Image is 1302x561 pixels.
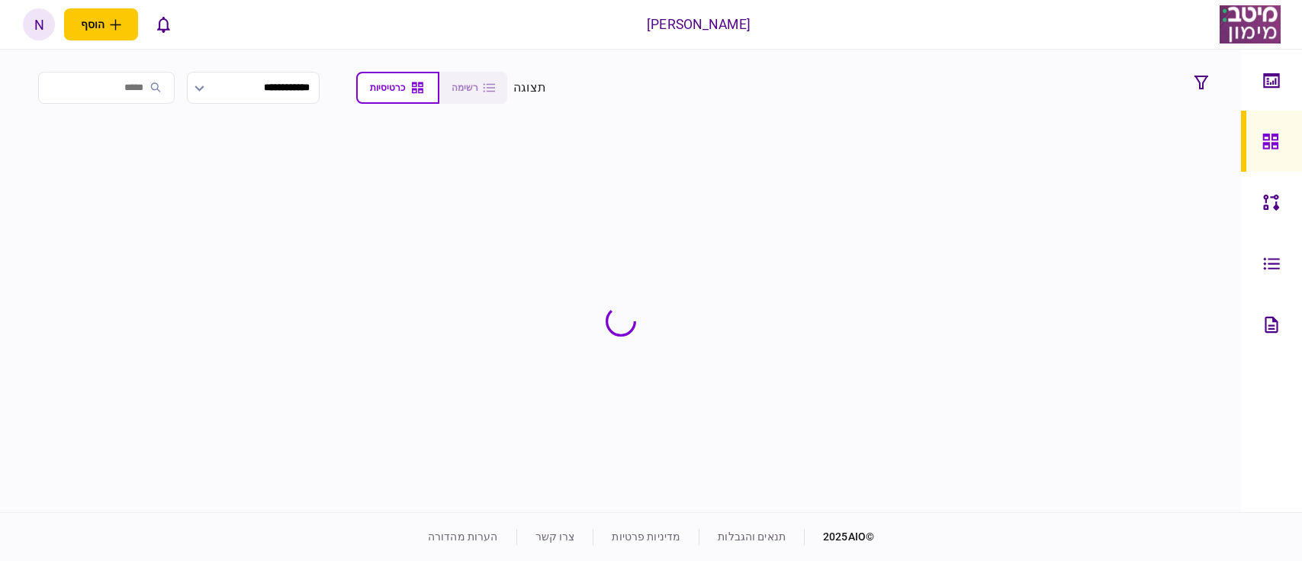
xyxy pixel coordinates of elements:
img: client company logo [1220,5,1281,44]
span: כרטיסיות [370,82,405,93]
button: פתח רשימת התראות [147,8,179,40]
a: מדיניות פרטיות [612,530,680,543]
button: רשימה [439,72,507,104]
div: [PERSON_NAME] [647,15,751,34]
button: פתח תפריט להוספת לקוח [64,8,138,40]
a: צרו קשר [535,530,575,543]
a: הערות מהדורה [428,530,498,543]
button: N [23,8,55,40]
div: © 2025 AIO [804,529,874,545]
button: כרטיסיות [356,72,439,104]
a: תנאים והגבלות [718,530,786,543]
span: רשימה [452,82,478,93]
div: תצוגה [513,79,546,97]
